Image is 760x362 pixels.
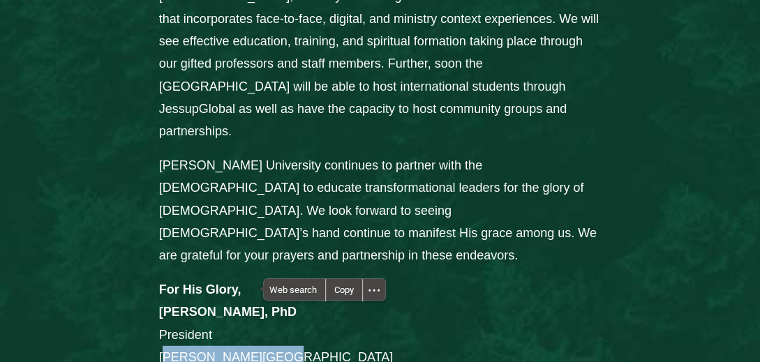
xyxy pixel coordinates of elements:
p: [PERSON_NAME] University continues to partner with the [DEMOGRAPHIC_DATA] to educate transformati... [159,154,602,267]
span: Web search [264,279,325,300]
div: Copy [326,279,362,300]
strong: For His Glory, [PERSON_NAME], PhD [159,282,297,319]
